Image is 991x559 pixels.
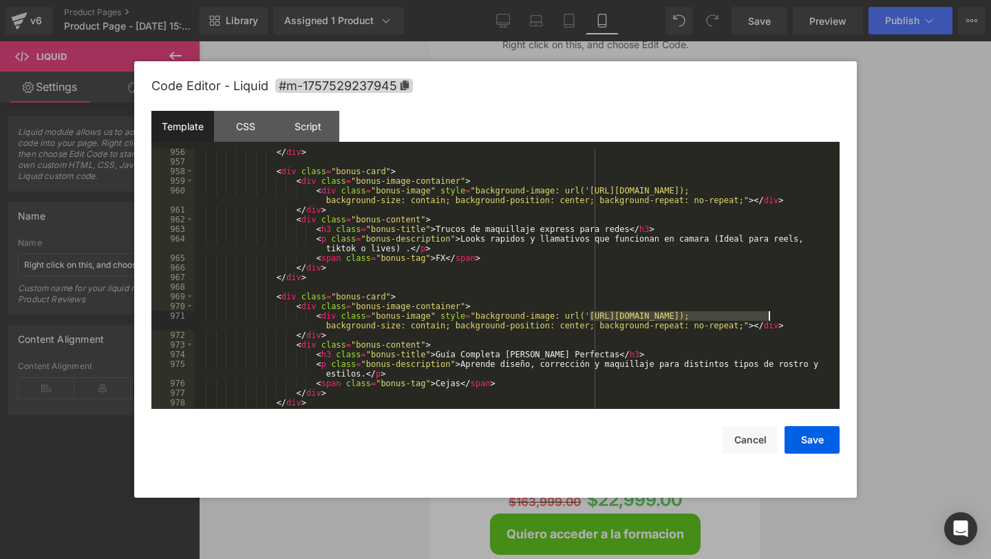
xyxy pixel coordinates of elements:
div: 961 [151,205,194,215]
span: $22,999.00 [157,445,252,472]
div: 960 [151,186,194,205]
div: 976 [151,379,194,388]
div: 969 [151,292,194,302]
div: 968 [151,282,194,292]
span: Click to copy [275,78,413,93]
div: 957 [151,157,194,167]
div: Template [151,111,214,142]
div: 977 [151,388,194,398]
div: 964 [151,234,194,253]
div: 962 [151,215,194,224]
button: Quiero acceder a la formacion [60,472,270,514]
a: Pack Premium de Maquillaje Profesional ✨ | Curso + Guías + Extras Exclusivos [3,366,327,435]
div: CSS [214,111,277,142]
button: Save [785,426,840,454]
div: 978 [151,398,194,408]
div: 972 [151,330,194,340]
div: 974 [151,350,194,359]
span: $163,999.00 [78,454,151,467]
div: 967 [151,273,194,282]
span: Code Editor - Liquid [151,78,268,93]
div: 966 [151,263,194,273]
span: Quiero acceder a la formacion [76,485,254,500]
div: Open Intercom Messenger [944,512,977,545]
div: 958 [151,167,194,176]
div: 956 [151,147,194,157]
div: 971 [151,311,194,330]
div: 979 [151,408,194,417]
div: Script [277,111,339,142]
div: 973 [151,340,194,350]
img: Pack Premium de Maquillaje Profesional ✨ | Curso + Guías + Extras Exclusivos [43,95,287,400]
div: 965 [151,253,194,263]
div: 970 [151,302,194,311]
div: 963 [151,224,194,234]
button: Cancel [723,426,778,454]
div: 975 [151,359,194,379]
div: 959 [151,176,194,186]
